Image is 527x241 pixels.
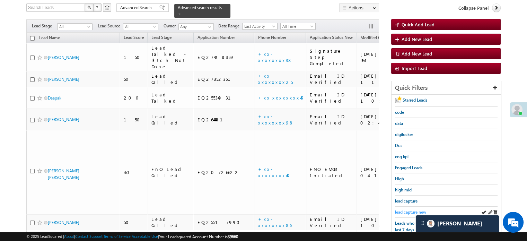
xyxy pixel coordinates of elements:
[123,24,156,30] span: All
[254,34,289,43] a: Phone Number
[124,76,144,82] div: 50
[197,169,251,175] div: EQ20726622
[102,189,126,198] em: Submit
[360,73,411,85] div: [DATE] 11:40 AM
[98,23,123,29] span: Lead Source
[197,117,251,123] div: EQ26444481
[114,3,130,20] div: Minimize live chat window
[306,34,356,43] a: Application Status New
[395,209,426,215] span: lead capture new
[360,216,411,229] div: [DATE] 10:55 PM
[420,220,425,226] img: carter-drag
[395,154,409,159] span: eng kpi
[120,34,147,43] a: Lead Score
[395,132,413,137] span: digilocker
[151,166,191,179] div: FnO Lead Called
[392,81,501,95] div: Quick Filters
[360,113,411,126] div: [DATE] 02:40 PM
[402,36,432,42] span: Add New Lead
[124,35,144,40] span: Lead Score
[124,169,144,175] div: 450
[204,24,213,31] a: Show All Items
[58,24,90,30] span: All
[395,221,454,232] span: Leads who visited website in the last 7 days
[151,73,191,85] div: Lead Called
[96,5,99,10] span: ?
[218,23,242,29] span: Date Range
[26,233,238,240] span: © 2025 LeadSquared | | | | |
[310,113,353,126] div: Email ID Verified
[178,5,222,10] span: Advanced search results
[9,64,126,183] textarea: Type your message and click 'Submit'
[48,117,79,122] a: [PERSON_NAME]
[281,23,314,29] span: All Time
[48,95,61,101] a: Deepak
[402,51,432,57] span: Add New Lead
[124,117,144,123] div: 150
[48,220,79,225] a: [PERSON_NAME]
[132,234,158,239] a: Acceptable Use
[93,3,102,12] button: ?
[30,36,35,41] input: Check all records
[437,220,482,227] span: Carter
[402,65,427,71] span: Import Lead
[258,35,286,40] span: Phone Number
[48,77,79,82] a: [PERSON_NAME]
[197,95,251,101] div: EQ25534031
[151,92,191,104] div: Lead Talked
[339,3,379,12] button: Actions
[151,113,191,126] div: Lead Called
[159,234,238,239] span: Your Leadsquared Account Number is
[310,216,353,229] div: Email ID Verified
[123,23,158,30] a: All
[403,97,427,103] span: Starred Leads
[310,73,353,85] div: Email ID Verified
[395,187,412,192] span: high mid
[197,219,251,225] div: EQ25517990
[12,36,29,45] img: d_60004797649_company_0_60004797649
[57,23,93,30] a: All
[48,55,79,60] a: [PERSON_NAME]
[258,216,292,228] a: +xx-xxxxxxxx85
[151,216,191,229] div: Lead Called
[36,34,63,43] a: Lead Name
[36,36,116,45] div: Leave a message
[258,51,292,63] a: +xx-xxxxxxxx38
[360,166,411,179] div: [DATE] 04:11 PM
[402,21,434,27] span: Quick Add Lead
[357,34,394,43] a: Modified On (sorted descending)
[148,34,175,43] a: Lead Stage
[194,34,238,43] a: Application Number
[64,234,74,239] a: About
[258,73,292,85] a: +xx-xxxxxxxx25
[395,121,403,126] span: data
[243,23,275,29] span: Last Activity
[120,5,154,11] span: Advanced Search
[124,54,144,60] div: 150
[178,23,214,30] input: Type to Search
[87,6,91,9] img: Search
[360,92,411,104] div: [DATE] 10:52 AM
[32,23,57,29] span: Lead Stage
[395,198,418,204] span: lead capture
[280,23,316,30] a: All Time
[258,113,293,126] a: +xx-xxxxxxxx98
[310,35,353,40] span: Application Status New
[310,92,353,104] div: Email ID Verified
[124,219,144,225] div: 50
[310,166,353,179] div: FNO EMOD Initiated
[197,54,251,60] div: EQ27408359
[197,35,235,40] span: Application Number
[395,110,404,115] span: code
[360,35,384,40] span: Modified On
[310,48,353,67] div: Signature Step Completed
[197,76,251,82] div: EQ27352351
[395,143,402,148] span: Dra
[164,23,178,29] span: Owner
[395,176,404,181] span: High
[395,165,422,170] span: Engaged Leads
[458,5,489,11] span: Collapse Panel
[228,234,238,239] span: 39660
[427,220,434,227] img: Carter
[415,215,499,232] div: carter-dragCarter[PERSON_NAME]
